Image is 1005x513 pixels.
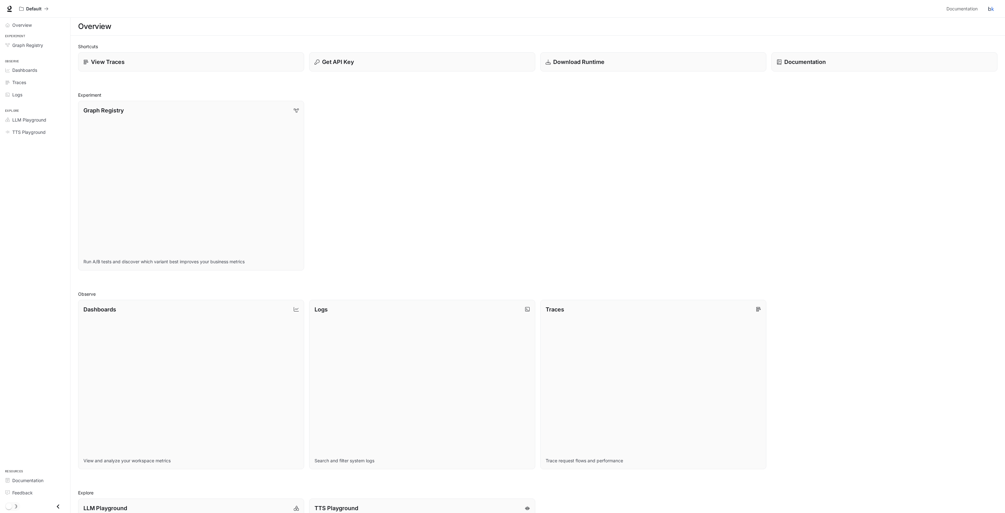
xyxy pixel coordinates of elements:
span: LLM Playground [12,117,46,123]
button: User avatar [985,3,997,15]
span: Documentation [946,5,978,13]
a: Traces [3,77,68,88]
p: View Traces [91,58,125,66]
span: Documentation [12,477,43,484]
p: Download Runtime [553,58,605,66]
span: Dark mode toggle [6,503,12,510]
a: TTS Playground [3,127,68,138]
a: DashboardsView and analyze your workspace metrics [78,300,304,470]
p: TTS Playground [315,504,358,512]
a: View Traces [78,52,304,71]
h2: Experiment [78,92,997,98]
p: Run A/B tests and discover which variant best improves your business metrics [83,259,299,265]
a: Graph RegistryRun A/B tests and discover which variant best improves your business metrics [78,101,304,271]
span: Traces [12,79,26,86]
p: Trace request flows and performance [546,458,761,464]
p: View and analyze your workspace metrics [83,458,299,464]
h1: Overview [78,20,111,33]
p: Default [26,6,42,12]
span: Dashboards [12,67,37,73]
span: Logs [12,91,22,98]
a: Documentation [3,475,68,486]
a: TracesTrace request flows and performance [540,300,766,470]
p: Traces [546,305,564,314]
h2: Explore [78,489,997,496]
button: Get API Key [309,52,535,71]
p: Graph Registry [83,106,124,115]
button: All workspaces [16,3,51,15]
a: Graph Registry [3,40,68,51]
a: Overview [3,20,68,31]
h2: Observe [78,291,997,297]
a: Feedback [3,487,68,498]
p: Get API Key [322,58,354,66]
a: LogsSearch and filter system logs [309,300,535,470]
a: Documentation [944,3,982,15]
p: LLM Playground [83,504,127,512]
a: Download Runtime [540,52,766,71]
a: Documentation [771,52,997,71]
p: Search and filter system logs [315,458,530,464]
p: Documentation [784,58,826,66]
h2: Shortcuts [78,43,997,50]
button: Close drawer [51,500,65,513]
img: User avatar [987,4,996,13]
a: LLM Playground [3,114,68,125]
p: Dashboards [83,305,116,314]
p: Logs [315,305,328,314]
span: Feedback [12,489,33,496]
a: Dashboards [3,65,68,76]
a: Logs [3,89,68,100]
span: Overview [12,22,32,28]
span: TTS Playground [12,129,46,135]
span: Graph Registry [12,42,43,48]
